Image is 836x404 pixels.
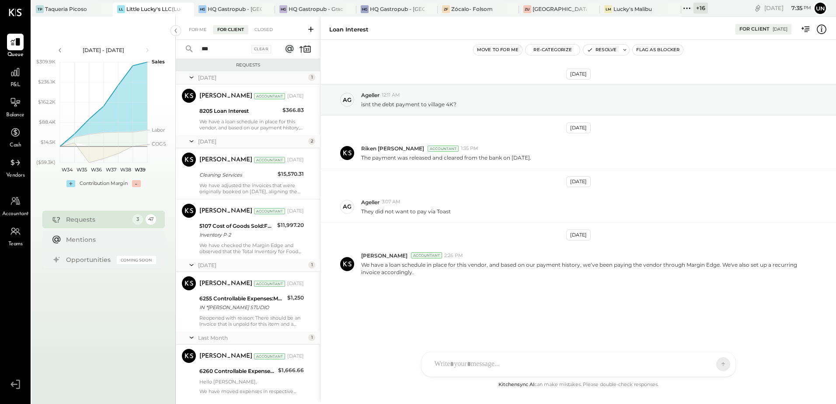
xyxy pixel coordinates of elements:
div: 8205 Loan Interest [199,107,280,115]
div: [PERSON_NAME] [199,352,252,361]
div: [DATE] [566,122,591,133]
div: [DATE] [566,69,591,80]
div: Accountant [411,252,442,258]
div: 47 [146,214,156,225]
div: Requests [180,62,316,68]
a: Accountant [0,193,30,218]
div: [DATE] [287,208,304,215]
p: We have a loan schedule in place for this vendor, and based on our payment history, we’ve been pa... [361,261,806,276]
div: + 16 [693,3,708,14]
div: HG [279,5,287,13]
p: Hello [PERSON_NAME], [199,379,304,385]
div: HQ Gastropub - [GEOGRAPHIC_DATA] [370,5,425,13]
text: W38 [120,167,131,173]
text: COGS [152,141,166,147]
div: Mentions [66,235,152,244]
text: $14.5K [41,139,56,145]
div: [DATE] [198,261,306,269]
div: [DATE] [198,74,306,81]
div: [DATE] [287,280,304,287]
div: 5107 Cost of Goods Sold:Food Inventory Adjustment [199,222,275,230]
div: LL [117,5,125,13]
div: - [132,180,141,187]
div: + [66,180,75,187]
div: Loan Interest [329,25,369,34]
div: 6260 Controllable Expenses:Marketing & Advertising:Advertising & Promotions [199,367,275,376]
div: LM [604,5,612,13]
div: [DATE] [773,26,787,32]
div: Reopened with reason: There should be an invoice that is unpaid for this item and a check issued ... [199,315,304,327]
text: $236.1K [38,79,56,85]
span: 12:11 AM [382,92,400,99]
span: Ageller [361,199,380,206]
div: ZF [442,5,450,13]
div: $1,250 [287,293,304,302]
button: Move to for me [474,45,522,55]
div: $1,666.66 [278,366,304,375]
div: [PERSON_NAME] [199,207,252,216]
div: [DATE] [566,230,591,240]
div: Ag [343,96,352,104]
text: Sales [152,59,165,65]
div: [DATE] [287,353,304,360]
text: $88.4K [39,119,56,125]
div: HQ Gastropub - Graceland Speakeasy [289,5,343,13]
div: Contribution Margin [80,180,128,187]
text: ($59.3K) [36,159,56,165]
div: Accountant [254,281,285,287]
div: [PERSON_NAME] [199,92,252,101]
div: Accountant [428,146,459,152]
span: Balance [6,111,24,119]
text: W36 [91,167,101,173]
span: Ageller [361,91,380,99]
text: W35 [77,167,87,173]
div: Accountant [254,157,285,163]
div: We have a loan schedule in place for this vendor, and based on our payment history, we’ve been pa... [199,118,304,131]
div: Clear [251,45,272,53]
text: W34 [62,167,73,173]
button: Resolve [583,45,620,55]
div: copy link [753,3,762,13]
div: Accountant [254,353,285,359]
div: Closed [250,25,277,34]
div: Last Month [198,334,306,341]
div: [PERSON_NAME] [199,279,252,288]
button: Un [813,1,827,15]
div: 1 [308,74,315,81]
span: P&L [10,81,21,89]
div: Ag [343,202,352,211]
p: The payment was released and cleared from the bank on [DATE]. [361,154,531,161]
span: Vendors [6,172,25,180]
div: [DATE] [198,138,306,145]
div: Requests [66,215,128,224]
text: W39 [134,167,145,173]
div: Little Lucky's LLC(Lucky's Soho) [126,5,181,13]
div: 1 [308,261,315,268]
div: 1 [308,334,315,341]
div: We have checked the Margin Edge and observed that the Total Inventory for Food is . This includes... [199,242,304,254]
div: HQ Gastropub - [GEOGRAPHIC_DATA] [208,5,262,13]
text: Labor [152,127,165,133]
span: [PERSON_NAME] [361,252,408,259]
div: For Client [213,25,248,34]
div: [DATE] [287,157,304,164]
div: Coming Soon [117,256,156,264]
span: Cash [10,142,21,150]
div: [DATE] - [DATE] [66,46,141,54]
div: Inventory P-2 [199,230,275,239]
div: HG [199,5,206,13]
div: 6255 Controllable Expenses:Marketing & Advertising:Marketing & Public Relations [199,294,285,303]
div: IN *[PERSON_NAME] STUDIO [199,303,285,312]
button: Flag as Blocker [633,45,683,55]
text: $162.2K [38,99,56,105]
a: Queue [0,34,30,59]
span: 3:07 AM [382,199,401,205]
div: Cleaning Services [199,171,275,179]
button: Re-Categorize [526,45,580,55]
div: [GEOGRAPHIC_DATA] [533,5,587,13]
div: Accountant [254,93,285,99]
a: Cash [0,124,30,150]
span: Riken [PERSON_NAME] [361,145,424,152]
div: We have adjusted the invoices that were originally booked on [DATE], aligning them with their res... [199,182,304,195]
div: [DATE] [287,93,304,100]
